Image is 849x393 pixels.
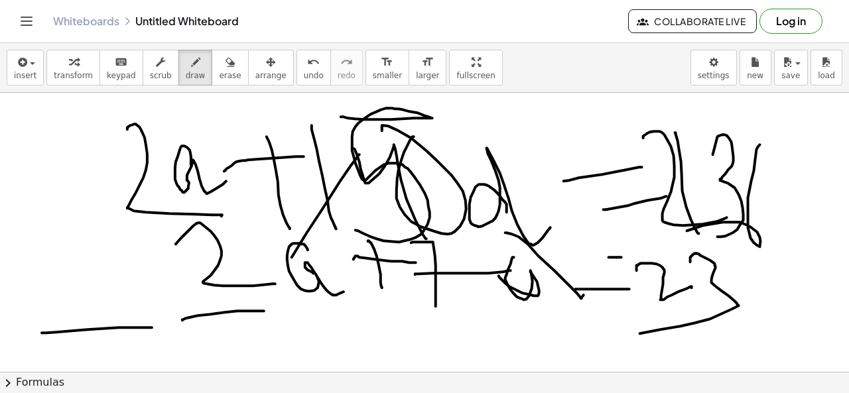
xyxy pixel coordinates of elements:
[409,50,446,85] button: format_sizelarger
[373,71,402,80] span: smaller
[365,50,409,85] button: format_sizesmaller
[338,71,356,80] span: redo
[143,50,179,85] button: scrub
[416,71,439,80] span: larger
[307,54,320,70] i: undo
[54,71,93,80] span: transform
[698,71,730,80] span: settings
[690,50,737,85] button: settings
[449,50,502,85] button: fullscreen
[296,50,331,85] button: undoundo
[212,50,248,85] button: erase
[740,50,771,85] button: new
[115,54,127,70] i: keyboard
[255,71,287,80] span: arrange
[248,50,294,85] button: arrange
[219,71,241,80] span: erase
[774,50,808,85] button: save
[381,54,393,70] i: format_size
[811,50,842,85] button: load
[639,15,746,27] span: Collaborate Live
[456,71,495,80] span: fullscreen
[178,50,213,85] button: draw
[421,54,434,70] i: format_size
[107,71,136,80] span: keypad
[186,71,206,80] span: draw
[330,50,363,85] button: redoredo
[16,11,37,32] button: Toggle navigation
[781,71,800,80] span: save
[99,50,143,85] button: keyboardkeypad
[304,71,324,80] span: undo
[759,9,822,34] button: Log in
[818,71,835,80] span: load
[7,50,44,85] button: insert
[340,54,353,70] i: redo
[747,71,763,80] span: new
[628,9,757,33] button: Collaborate Live
[14,71,36,80] span: insert
[53,15,119,28] a: Whiteboards
[46,50,100,85] button: transform
[150,71,172,80] span: scrub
